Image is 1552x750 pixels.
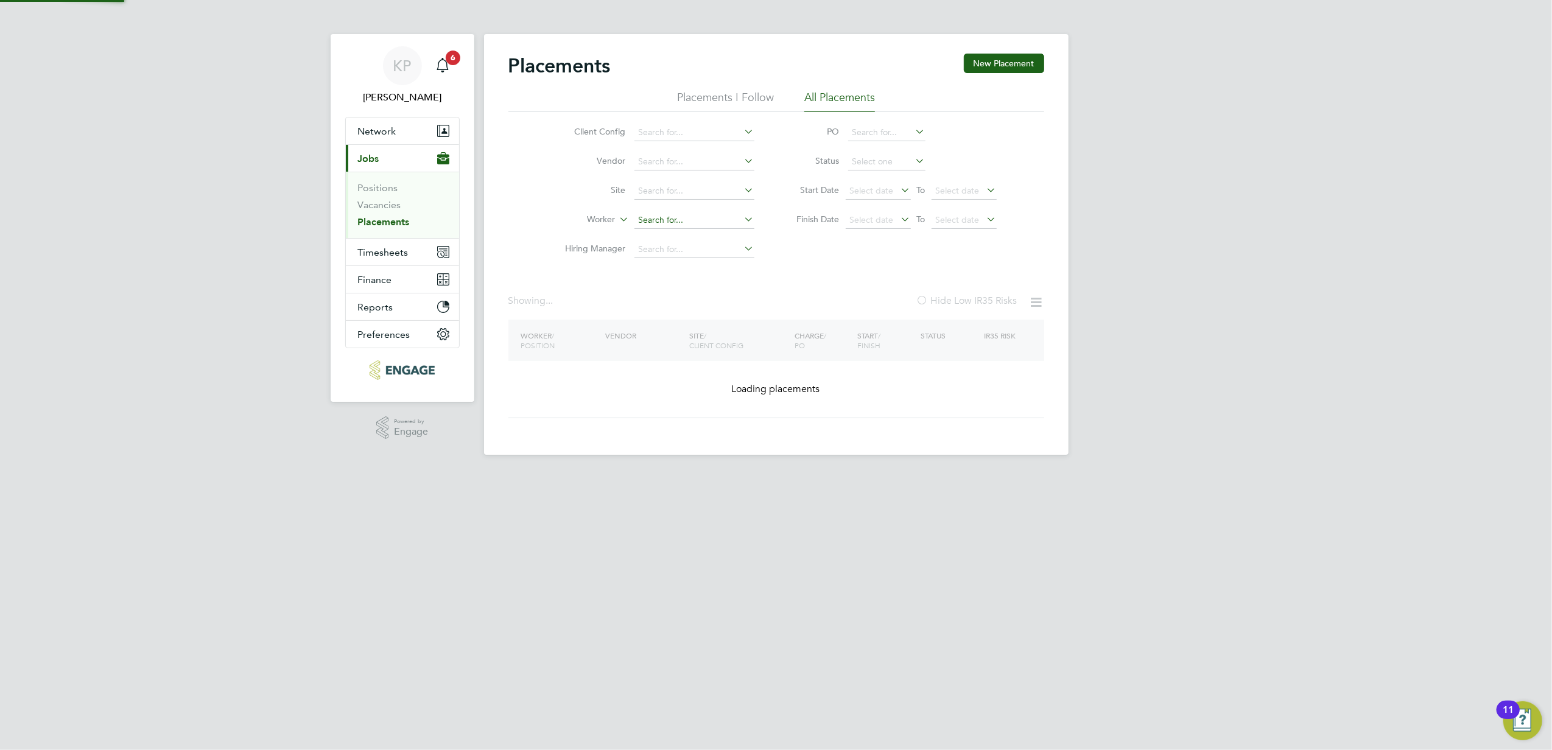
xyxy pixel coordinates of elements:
[346,172,459,238] div: Jobs
[358,182,398,194] a: Positions
[370,360,435,380] img: konnectrecruit-logo-retina.png
[508,54,611,78] h2: Placements
[346,239,459,265] button: Timesheets
[936,185,980,196] span: Select date
[430,46,455,85] a: 6
[331,34,474,402] nav: Main navigation
[358,125,396,137] span: Network
[785,126,840,137] label: PO
[358,247,409,258] span: Timesheets
[346,117,459,144] button: Network
[393,58,412,74] span: KP
[916,295,1017,307] label: Hide Low IR35 Risks
[913,211,929,227] span: To
[346,293,459,320] button: Reports
[785,184,840,195] label: Start Date
[346,145,459,172] button: Jobs
[394,427,428,437] span: Engage
[850,185,894,196] span: Select date
[345,90,460,105] span: Kasia Piwowar
[358,153,379,164] span: Jobs
[546,295,553,307] span: ...
[345,46,460,105] a: KP[PERSON_NAME]
[376,416,428,440] a: Powered byEngage
[508,295,556,307] div: Showing
[804,90,875,112] li: All Placements
[358,199,401,211] a: Vacancies
[634,124,754,141] input: Search for...
[1503,701,1542,740] button: Open Resource Center, 11 new notifications
[785,155,840,166] label: Status
[913,182,929,198] span: To
[848,124,925,141] input: Search for...
[556,155,626,166] label: Vendor
[848,153,925,170] input: Select one
[634,183,754,200] input: Search for...
[634,241,754,258] input: Search for...
[446,51,460,65] span: 6
[394,416,428,427] span: Powered by
[556,243,626,254] label: Hiring Manager
[346,266,459,293] button: Finance
[358,274,392,286] span: Finance
[556,184,626,195] label: Site
[358,329,410,340] span: Preferences
[850,214,894,225] span: Select date
[1503,710,1514,726] div: 11
[556,126,626,137] label: Client Config
[964,54,1044,73] button: New Placement
[634,212,754,229] input: Search for...
[546,214,616,226] label: Worker
[677,90,774,112] li: Placements I Follow
[346,321,459,348] button: Preferences
[358,301,393,313] span: Reports
[358,216,410,228] a: Placements
[634,153,754,170] input: Search for...
[345,360,460,380] a: Go to home page
[936,214,980,225] span: Select date
[785,214,840,225] label: Finish Date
